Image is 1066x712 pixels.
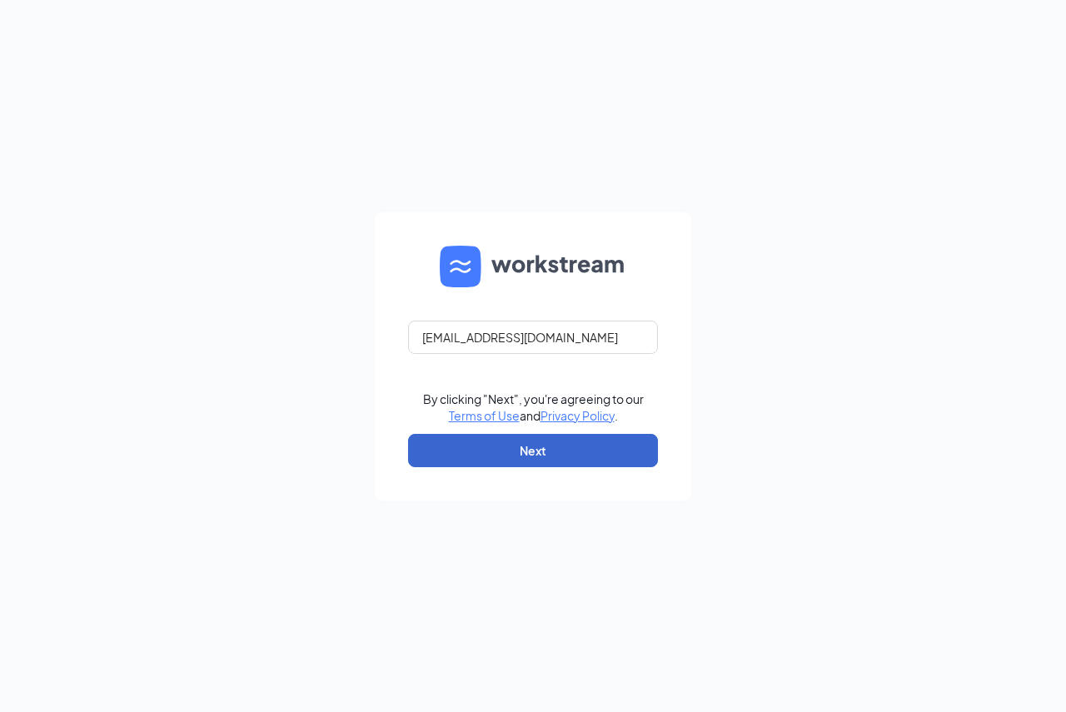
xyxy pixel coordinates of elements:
[440,246,626,287] img: WS logo and Workstream text
[408,434,658,467] button: Next
[449,408,520,423] a: Terms of Use
[408,321,658,354] input: Email
[540,408,615,423] a: Privacy Policy
[423,391,644,424] div: By clicking "Next", you're agreeing to our and .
